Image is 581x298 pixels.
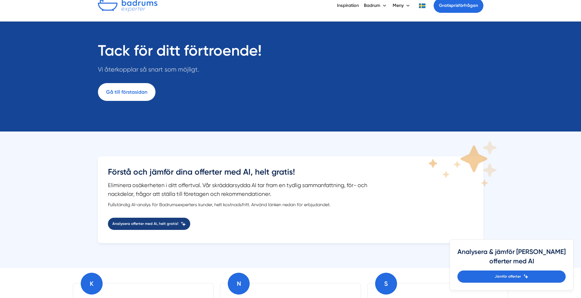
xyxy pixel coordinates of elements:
[108,166,380,181] h3: Förstå och jämför dina offerter med AI, helt gratis!
[112,221,178,227] span: Analysera offerter med Ai, helt gratis!
[98,65,262,77] p: Vi återkopplar så snart som möjligt.
[228,273,250,295] div: N
[375,273,397,295] div: S
[81,273,103,295] div: K
[98,83,155,101] a: Gå till förstasidan
[108,218,190,230] a: Analysera offerter med Ai, helt gratis!
[457,271,566,283] a: Jämför offerter
[98,42,262,65] h1: Tack för ditt förtroende!
[108,181,380,198] p: Eliminera osäkerheten i ditt offertval. Vår skräddarsydda AI tar fram en tydlig sammanfattning, f...
[457,247,566,271] h4: Analysera & jämför [PERSON_NAME] offerter med AI
[495,274,521,280] span: Jämför offerter
[439,3,451,8] span: Gratis
[108,201,380,208] div: Fullständig AI-analys för Badrumsexperters kunder, helt kostnadsfritt. Använd länken nedan för er...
